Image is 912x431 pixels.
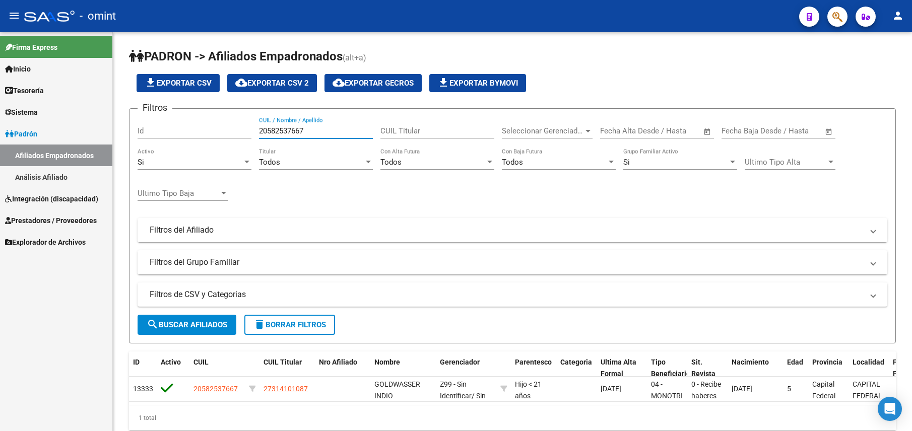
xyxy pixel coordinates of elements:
span: Z99 - Sin Identificar [440,380,472,400]
datatable-header-cell: Nacimiento [728,351,783,385]
span: Borrar Filtros [253,320,326,329]
span: (alt+a) [343,53,366,62]
input: Fecha inicio [600,126,641,135]
mat-panel-title: Filtros del Afiliado [150,225,863,236]
datatable-header-cell: Tipo Beneficiario [647,351,687,385]
span: Tipo Beneficiario [651,358,690,378]
span: Exportar CSV [145,79,212,88]
span: PADRON -> Afiliados Empadronados [129,49,343,63]
span: 20582537667 [193,385,238,393]
div: [DATE] [601,383,643,395]
span: Exportar CSV 2 [235,79,309,88]
span: Explorador de Archivos [5,237,86,248]
datatable-header-cell: CUIL Titular [259,351,315,385]
mat-icon: person [892,10,904,22]
span: Todos [259,158,280,167]
span: Si [138,158,144,167]
button: Open calendar [823,126,835,137]
mat-expansion-panel-header: Filtros de CSV y Categorias [138,282,887,307]
mat-icon: delete [253,318,266,330]
mat-expansion-panel-header: Filtros del Afiliado [138,218,887,242]
datatable-header-cell: Nombre [370,351,436,385]
span: GOLDWASSER INDIO [374,380,420,400]
span: [DATE] [732,385,752,393]
datatable-header-cell: Gerenciador [436,351,496,385]
span: 5 [787,385,791,393]
span: Provincia [812,358,842,366]
span: Categoria [560,358,592,366]
span: Integración (discapacidad) [5,193,98,204]
datatable-header-cell: Categoria [556,351,597,385]
span: Tesorería [5,85,44,96]
datatable-header-cell: Edad [783,351,808,385]
span: 04 - MONOTRIBUTISTAS [651,380,714,400]
span: Edad [787,358,803,366]
span: Firma Express [5,42,57,53]
span: Si [623,158,630,167]
span: Exportar Bymovi [437,79,518,88]
mat-icon: menu [8,10,20,22]
span: Seleccionar Gerenciador [502,126,583,135]
button: Exportar CSV [137,74,220,92]
mat-icon: file_download [437,77,449,89]
mat-icon: cloud_download [235,77,247,89]
span: Ultimo Tipo Baja [138,189,219,198]
mat-panel-title: Filtros del Grupo Familiar [150,257,863,268]
datatable-header-cell: Sit. Revista [687,351,728,385]
input: Fecha fin [771,126,820,135]
datatable-header-cell: Ultima Alta Formal [597,351,647,385]
span: Nacimiento [732,358,769,366]
span: Activo [161,358,181,366]
span: Buscar Afiliados [147,320,227,329]
button: Exportar Bymovi [429,74,526,92]
mat-icon: cloud_download [333,77,345,89]
mat-panel-title: Filtros de CSV y Categorias [150,289,863,300]
span: Ultima Alta Formal [601,358,636,378]
button: Buscar Afiliados [138,315,236,335]
span: Inicio [5,63,31,75]
span: Nro Afiliado [319,358,357,366]
span: Padrón [5,128,37,139]
mat-icon: file_download [145,77,157,89]
span: Prestadores / Proveedores [5,215,97,226]
span: Capital Federal [812,380,835,400]
span: - omint [80,5,116,27]
span: ID [133,358,140,366]
datatable-header-cell: Nro Afiliado [315,351,370,385]
span: 27314101087 [264,385,308,393]
span: CAPITAL FEDERAL [853,380,882,400]
datatable-header-cell: Parentesco [511,351,556,385]
span: 0 - Recibe haberes regularmente [691,380,733,411]
div: 1 total [129,405,896,430]
button: Exportar CSV 2 [227,74,317,92]
button: Exportar GECROS [324,74,422,92]
span: Gerenciador [440,358,480,366]
span: CUIL [193,358,209,366]
mat-expansion-panel-header: Filtros del Grupo Familiar [138,250,887,274]
datatable-header-cell: Localidad [849,351,889,385]
button: Borrar Filtros [244,315,335,335]
span: Exportar GECROS [333,79,414,88]
mat-icon: search [147,318,159,330]
datatable-header-cell: ID [129,351,157,385]
datatable-header-cell: Provincia [808,351,849,385]
span: Localidad [853,358,884,366]
button: Open calendar [702,126,713,137]
datatable-header-cell: CUIL [189,351,245,385]
span: Sit. Revista [691,358,715,378]
div: Open Intercom Messenger [878,397,902,421]
input: Fecha fin [650,126,699,135]
span: Todos [380,158,402,167]
h3: Filtros [138,101,172,115]
datatable-header-cell: Activo [157,351,189,385]
span: Todos [502,158,523,167]
span: Parentesco [515,358,552,366]
span: Nombre [374,358,400,366]
input: Fecha inicio [722,126,762,135]
span: Ultimo Tipo Alta [745,158,826,167]
span: CUIL Titular [264,358,302,366]
span: 133334 [133,385,157,393]
span: Hijo < 21 años [515,380,542,400]
span: Sistema [5,107,38,118]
